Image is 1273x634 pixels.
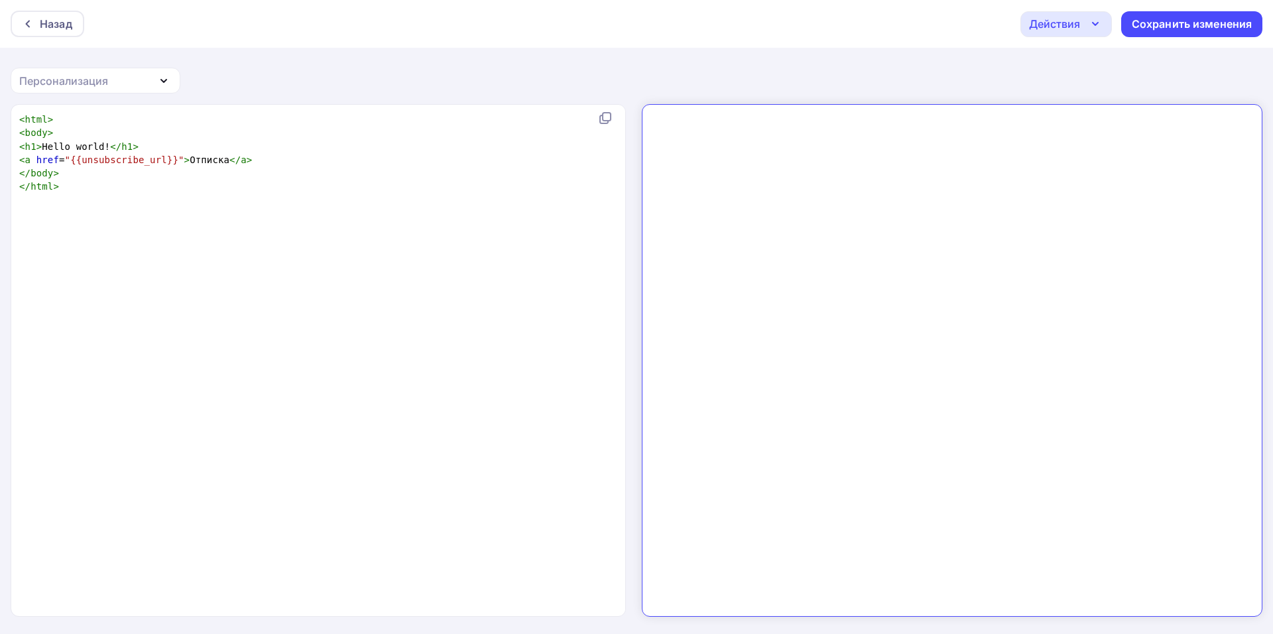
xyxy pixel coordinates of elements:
[36,141,42,152] span: >
[40,16,72,32] div: Назад
[11,68,180,94] button: Персонализация
[25,155,31,165] span: a
[241,155,247,165] span: a
[19,168,30,178] span: </
[25,127,48,138] span: body
[121,141,133,152] span: h1
[19,155,25,165] span: <
[1020,11,1112,37] button: Действия
[25,114,48,125] span: html
[48,127,54,138] span: >
[48,114,54,125] span: >
[36,155,59,165] span: href
[25,141,36,152] span: h1
[65,155,184,165] span: "{{unsubscribe_url}}"
[1029,16,1080,32] div: Действия
[19,127,25,138] span: <
[229,155,241,165] span: </
[133,141,139,152] span: >
[19,114,25,125] span: <
[53,181,59,192] span: >
[19,141,25,152] span: <
[30,168,53,178] span: body
[19,141,139,152] span: Hello world!
[53,168,59,178] span: >
[247,155,253,165] span: >
[19,181,30,192] span: </
[19,155,253,165] span: = Отписка
[19,73,108,89] div: Персонализация
[30,181,53,192] span: html
[1132,17,1252,32] div: Сохранить изменения
[184,155,190,165] span: >
[110,141,121,152] span: </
